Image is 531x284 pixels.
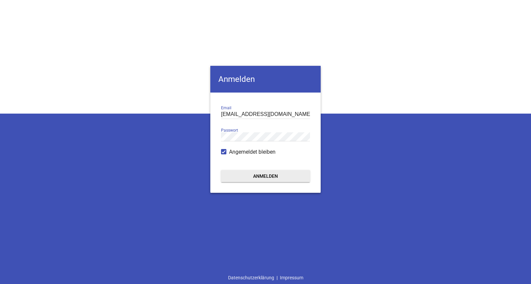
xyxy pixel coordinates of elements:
button: Anmelden [221,170,310,182]
a: Impressum [278,271,306,284]
a: Datenschutzerklärung [226,271,277,284]
span: Angemeldet bleiben [229,148,276,156]
div: | [226,271,306,284]
h4: Anmelden [210,66,321,93]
